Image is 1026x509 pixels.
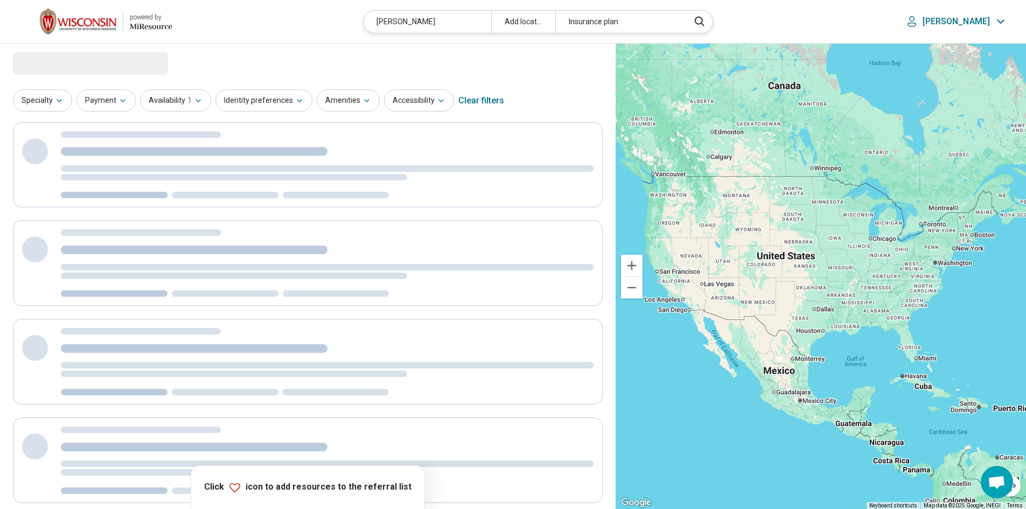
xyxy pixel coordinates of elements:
button: Amenities [317,89,380,111]
div: Add location [491,11,555,33]
button: Availability1 [140,89,211,111]
button: Specialty [13,89,72,111]
span: Map data ©2025 Google, INEGI [924,503,1001,508]
span: Loading... [13,52,103,74]
span: 1 [187,95,192,106]
a: Terms (opens in new tab) [1007,503,1023,508]
button: Payment [76,89,136,111]
a: University of Wisconsin-Madisonpowered by [17,9,172,34]
img: University of Wisconsin-Madison [40,9,116,34]
p: Click icon to add resources to the referral list [204,481,411,494]
div: Open chat [981,466,1013,498]
button: Accessibility [384,89,454,111]
button: Identity preferences [215,89,312,111]
div: powered by [130,12,172,22]
div: Insurance plan [555,11,683,33]
div: Clear filters [458,88,504,114]
button: Zoom in [621,255,643,276]
p: [PERSON_NAME] [923,16,990,27]
div: [PERSON_NAME] [364,11,491,33]
button: Zoom out [621,277,643,298]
